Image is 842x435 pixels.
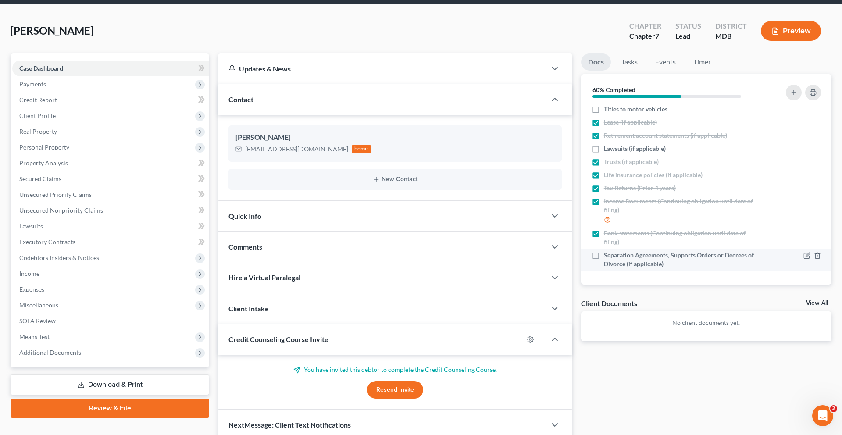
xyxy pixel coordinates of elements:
[19,112,56,119] span: Client Profile
[228,365,562,374] p: You have invited this debtor to complete the Credit Counseling Course.
[604,118,657,127] span: Lease (if applicable)
[581,53,611,71] a: Docs
[830,405,837,412] span: 2
[19,128,57,135] span: Real Property
[715,21,747,31] div: District
[715,31,747,41] div: MDB
[19,270,39,277] span: Income
[12,187,209,203] a: Unsecured Priority Claims
[228,242,262,251] span: Comments
[19,175,61,182] span: Secured Claims
[19,159,68,167] span: Property Analysis
[228,64,535,73] div: Updates & News
[19,207,103,214] span: Unsecured Nonpriority Claims
[806,300,828,306] a: View All
[11,399,209,418] a: Review & File
[629,31,661,41] div: Chapter
[12,92,209,108] a: Credit Report
[604,131,727,140] span: Retirement account statements (if applicable)
[11,374,209,395] a: Download & Print
[19,285,44,293] span: Expenses
[604,105,667,114] span: Titles to motor vehicles
[648,53,683,71] a: Events
[686,53,718,71] a: Timer
[19,96,57,103] span: Credit Report
[19,191,92,198] span: Unsecured Priority Claims
[12,203,209,218] a: Unsecured Nonpriority Claims
[12,218,209,234] a: Lawsuits
[228,335,328,343] span: Credit Counseling Course Invite
[19,254,99,261] span: Codebtors Insiders & Notices
[19,317,56,324] span: SOFA Review
[604,251,761,268] span: Separation Agreements, Supports Orders or Decrees of Divorce (if applicable)
[352,145,371,153] div: home
[235,176,555,183] button: New Contact
[604,144,666,153] span: Lawsuits (if applicable)
[228,421,351,429] span: NextMessage: Client Text Notifications
[19,64,63,72] span: Case Dashboard
[12,234,209,250] a: Executory Contracts
[12,171,209,187] a: Secured Claims
[11,24,93,37] span: [PERSON_NAME]
[675,31,701,41] div: Lead
[629,21,661,31] div: Chapter
[19,80,46,88] span: Payments
[592,86,635,93] strong: 60% Completed
[604,184,676,193] span: Tax Returns (Prior 4 years)
[12,313,209,329] a: SOFA Review
[604,157,659,166] span: Trusts (if applicable)
[228,95,253,103] span: Contact
[367,381,423,399] button: Resend Invite
[19,143,69,151] span: Personal Property
[581,299,637,308] div: Client Documents
[761,21,821,41] button: Preview
[614,53,645,71] a: Tasks
[19,238,75,246] span: Executory Contracts
[12,61,209,76] a: Case Dashboard
[228,212,261,220] span: Quick Info
[604,229,761,246] span: Bank statements (Continuing obligation until date of filing)
[604,197,761,214] span: Income Documents (Continuing obligation until date of filing)
[604,171,703,179] span: Life insurance policies (if applicable)
[228,304,269,313] span: Client Intake
[655,32,659,40] span: 7
[19,333,50,340] span: Means Test
[228,273,300,282] span: Hire a Virtual Paralegal
[588,318,824,327] p: No client documents yet.
[19,222,43,230] span: Lawsuits
[19,301,58,309] span: Miscellaneous
[235,132,555,143] div: [PERSON_NAME]
[245,145,348,153] div: [EMAIL_ADDRESS][DOMAIN_NAME]
[675,21,701,31] div: Status
[12,155,209,171] a: Property Analysis
[812,405,833,426] iframe: Intercom live chat
[19,349,81,356] span: Additional Documents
